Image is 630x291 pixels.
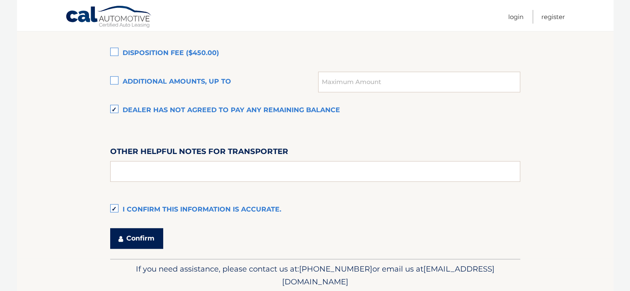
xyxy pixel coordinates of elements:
[299,264,372,274] span: [PHONE_NUMBER]
[110,202,520,218] label: I confirm this information is accurate.
[318,72,520,92] input: Maximum Amount
[110,74,319,90] label: Additional amounts, up to
[65,5,152,29] a: Cal Automotive
[110,45,520,62] label: Disposition Fee ($450.00)
[110,102,520,119] label: Dealer has not agreed to pay any remaining balance
[116,262,515,289] p: If you need assistance, please contact us at: or email us at
[508,10,524,24] a: Login
[541,10,565,24] a: Register
[110,228,163,249] button: Confirm
[110,145,288,161] label: Other helpful notes for transporter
